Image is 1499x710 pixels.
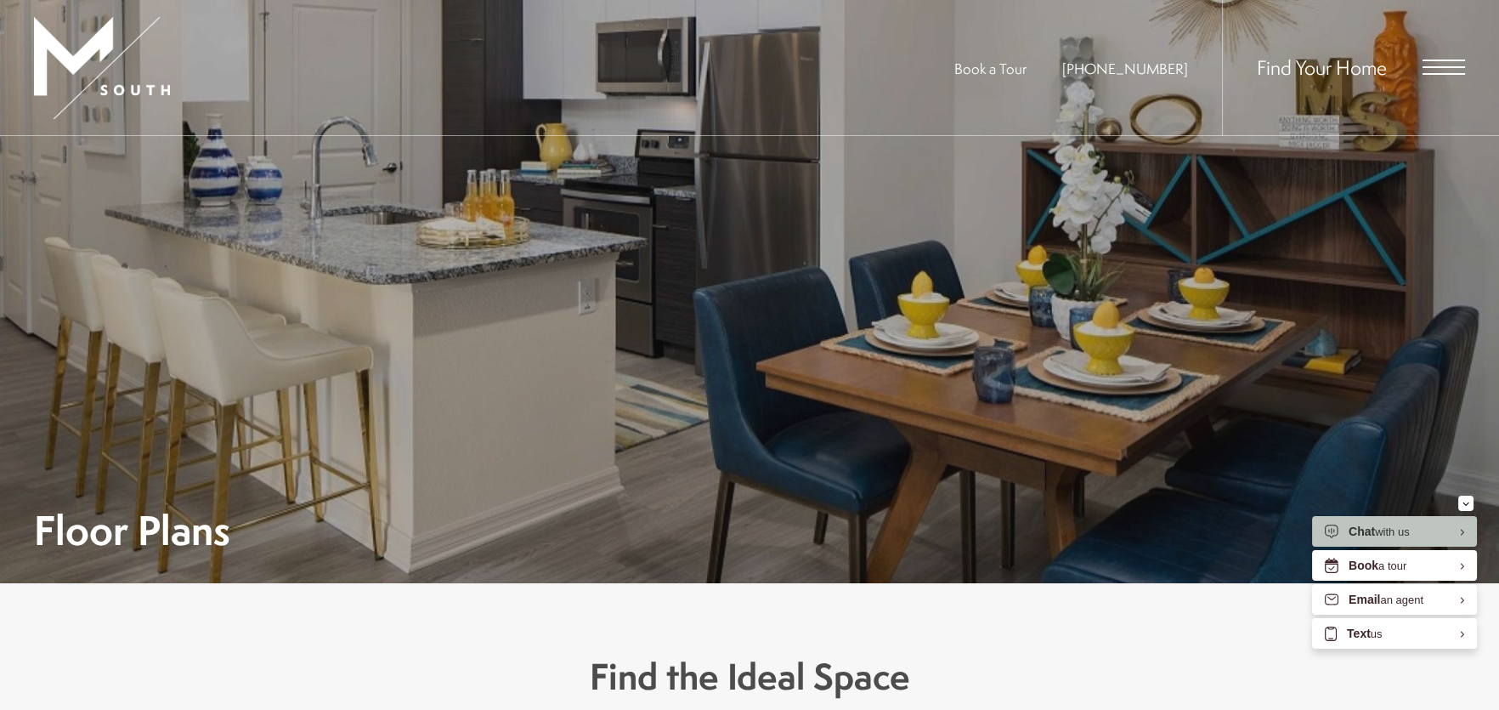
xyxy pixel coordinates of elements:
[34,17,170,119] img: MSouth
[1257,54,1387,81] a: Find Your Home
[954,59,1027,78] a: Book a Tour
[1062,59,1188,78] span: [PHONE_NUMBER]
[34,511,230,549] h1: Floor Plans
[282,651,1217,702] h3: Find the Ideal Space
[1423,60,1465,75] button: Open Menu
[1062,59,1188,78] a: Call Us at 813-570-8014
